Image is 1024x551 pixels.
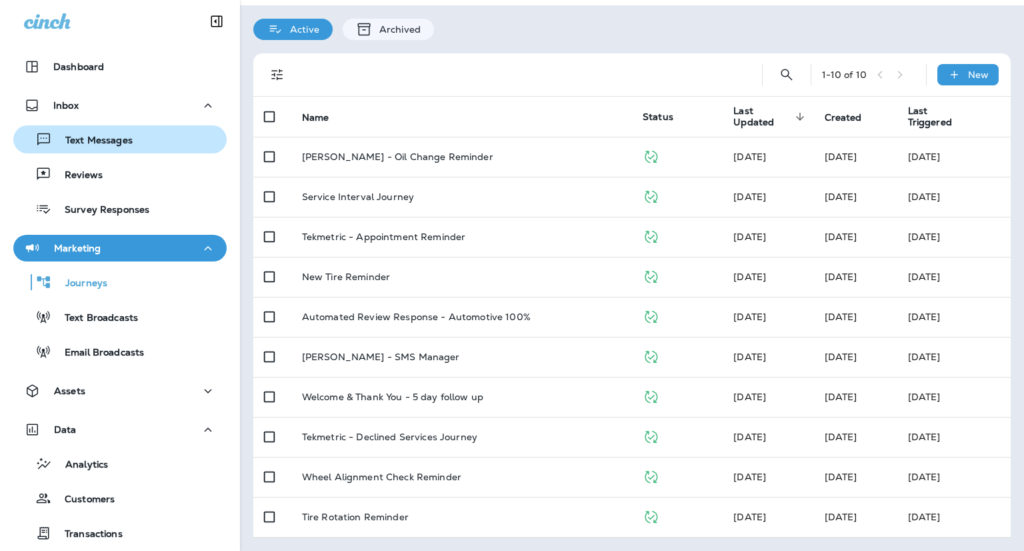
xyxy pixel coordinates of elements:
span: Published [643,390,659,402]
p: Reviews [51,169,103,182]
span: Published [643,470,659,482]
td: [DATE] [897,297,1011,337]
span: Status [643,111,673,123]
span: Zachary Nottke [825,431,857,443]
p: New [968,69,989,80]
td: [DATE] [897,337,1011,377]
button: Collapse Sidebar [198,8,235,35]
button: Survey Responses [13,195,227,223]
p: Email Broadcasts [51,347,144,360]
span: Zachary Nottke [825,351,857,363]
td: [DATE] [897,177,1011,217]
p: Tire Rotation Reminder [302,512,409,522]
button: Analytics [13,450,227,478]
p: Dashboard [53,61,104,72]
p: Text Broadcasts [51,312,138,325]
button: Transactions [13,519,227,547]
p: New Tire Reminder [302,271,390,282]
span: Published [643,229,659,241]
span: Zachary Nottke [825,391,857,403]
p: Analytics [52,459,108,472]
span: Zachary Nottke [733,191,766,203]
button: Journeys [13,268,227,296]
p: Archived [373,24,421,35]
td: [DATE] [897,377,1011,417]
span: Published [643,149,659,161]
span: Zachary Nottke [825,191,857,203]
p: Customers [51,494,115,506]
span: Zachary Nottke [733,351,766,363]
span: Zachary Nottke [825,231,857,243]
p: [PERSON_NAME] - SMS Manager [302,352,460,362]
button: Assets [13,378,227,404]
span: Last Triggered [908,105,952,128]
button: Inbox [13,92,227,119]
span: Zachary Nottke [825,511,857,523]
span: Zachary Nottke [825,471,857,483]
button: Search Journeys [773,61,800,88]
span: Zachary Nottke [733,471,766,483]
span: Developer Integrations [733,391,766,403]
span: Published [643,350,659,362]
p: Assets [54,386,85,396]
button: Email Broadcasts [13,338,227,366]
p: Active [283,24,319,35]
td: [DATE] [897,137,1011,177]
span: Published [643,430,659,442]
p: Data [54,424,77,435]
button: Text Messages [13,125,227,153]
p: Survey Responses [51,204,149,217]
p: Automated Review Response - Automotive 100% [302,312,531,322]
p: Journeys [52,278,107,290]
span: Zachary Nottke [825,311,857,323]
p: Transactions [51,528,123,541]
p: Service Interval Journey [302,191,414,202]
span: Name [302,111,347,123]
span: Created [825,111,879,123]
button: Text Broadcasts [13,303,227,331]
td: [DATE] [897,257,1011,297]
p: Tekmetric - Appointment Reminder [302,231,465,242]
p: Wheel Alignment Check Reminder [302,472,461,482]
span: Zachary Nottke [733,151,766,163]
span: Published [643,269,659,282]
td: [DATE] [897,417,1011,457]
div: 1 - 10 of 10 [822,69,867,80]
span: Last Updated [733,105,808,128]
span: Zachary Nottke [733,511,766,523]
p: Text Messages [52,135,133,147]
span: Zachary Nottke [733,311,766,323]
p: Welcome & Thank You - 5 day follow up [302,392,483,402]
span: Zachary Nottke [733,431,766,443]
p: Tekmetric - Declined Services Journey [302,432,477,442]
button: Reviews [13,160,227,188]
td: [DATE] [897,497,1011,537]
span: Zachary Nottke [825,151,857,163]
td: [DATE] [897,217,1011,257]
span: Name [302,112,329,123]
span: Published [643,510,659,522]
button: Dashboard [13,53,227,80]
button: Customers [13,484,227,512]
button: Data [13,416,227,443]
span: Zachary Nottke [733,231,766,243]
span: Zachary Nottke [733,271,766,283]
span: Zachary Nottke [825,271,857,283]
button: Marketing [13,235,227,261]
p: Marketing [54,243,101,253]
td: [DATE] [897,457,1011,497]
span: Published [643,310,659,322]
span: Last Updated [733,105,791,128]
p: [PERSON_NAME] - Oil Change Reminder [302,151,493,162]
span: Created [825,112,862,123]
span: Published [643,189,659,201]
span: Last Triggered [908,105,969,128]
button: Filters [264,61,291,88]
p: Inbox [53,100,79,111]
